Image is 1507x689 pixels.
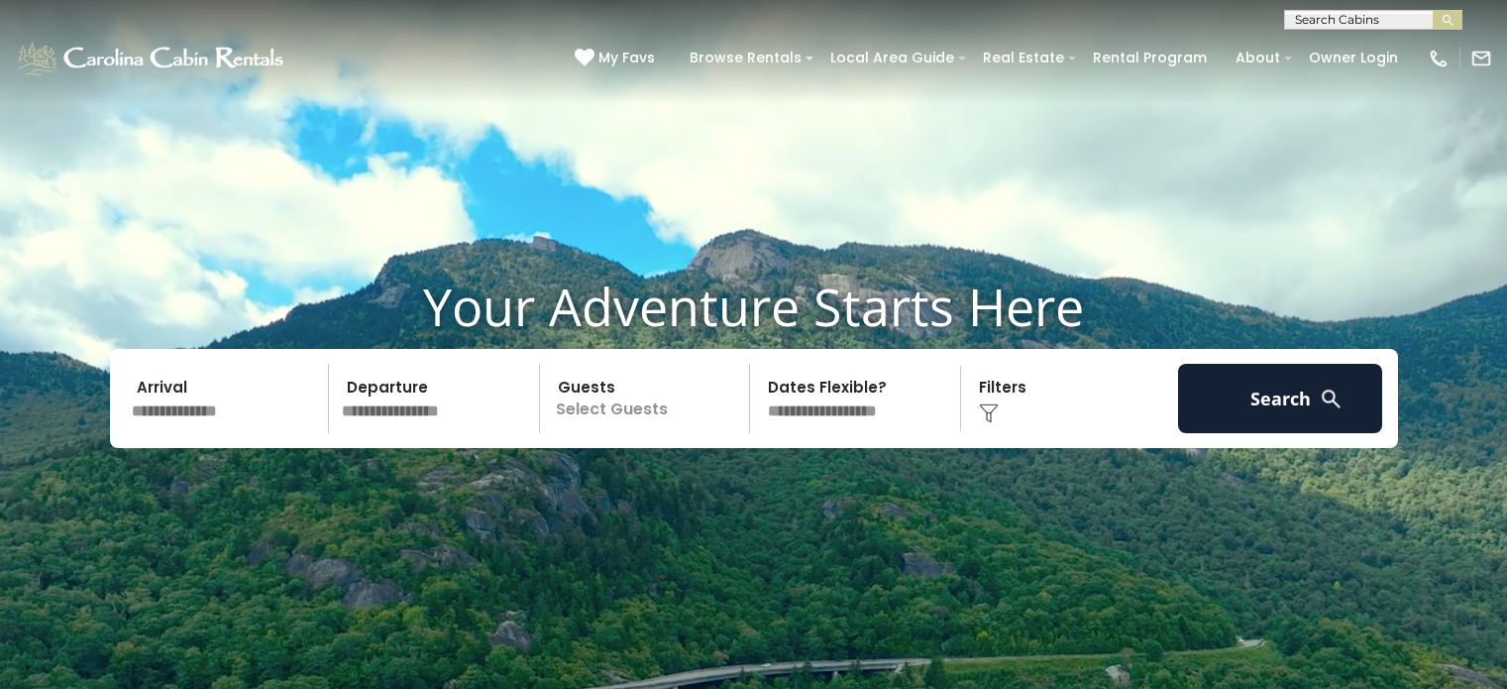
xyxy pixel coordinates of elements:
[15,276,1492,337] h1: Your Adventure Starts Here
[15,39,289,78] img: White-1-1-2.png
[973,43,1074,73] a: Real Estate
[680,43,811,73] a: Browse Rentals
[820,43,964,73] a: Local Area Guide
[546,364,750,433] p: Select Guests
[1319,387,1344,411] img: search-regular-white.png
[598,48,655,68] span: My Favs
[1299,43,1408,73] a: Owner Login
[1178,364,1383,433] button: Search
[575,48,660,69] a: My Favs
[1226,43,1290,73] a: About
[1470,48,1492,69] img: mail-regular-white.png
[1428,48,1450,69] img: phone-regular-white.png
[1083,43,1217,73] a: Rental Program
[979,403,999,423] img: filter--v1.png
